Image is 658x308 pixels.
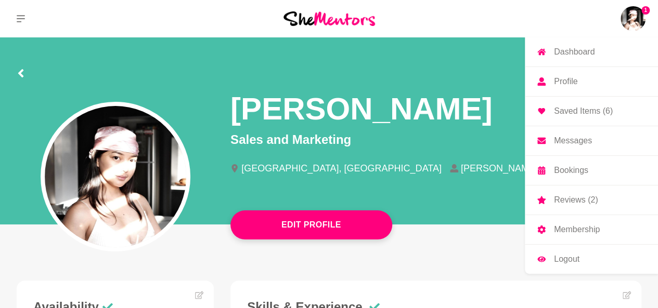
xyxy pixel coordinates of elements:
p: Messages [554,137,592,145]
a: Danica1DashboardProfileSaved Items (6)MessagesBookingsReviews (2)MembershipLogout [621,6,646,31]
img: Danica [621,6,646,31]
a: Reviews (2) [525,185,658,215]
p: Dashboard [554,48,595,56]
a: Dashboard [525,37,658,66]
li: [GEOGRAPHIC_DATA], [GEOGRAPHIC_DATA] [230,164,450,173]
p: Logout [554,255,579,263]
a: Profile [525,67,658,96]
span: 1 [641,6,650,15]
p: Bookings [554,166,588,175]
p: Reviews (2) [554,196,598,204]
a: Bookings [525,156,658,185]
a: Messages [525,126,658,155]
img: She Mentors Logo [283,11,375,25]
a: Saved Items (6) [525,97,658,126]
li: [PERSON_NAME] Pty LTD [450,164,582,173]
button: Edit Profile [230,210,392,239]
h1: [PERSON_NAME] [230,89,492,128]
p: Saved Items (6) [554,107,613,115]
p: Membership [554,225,600,234]
p: Sales and Marketing [230,130,641,149]
p: Profile [554,77,577,86]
